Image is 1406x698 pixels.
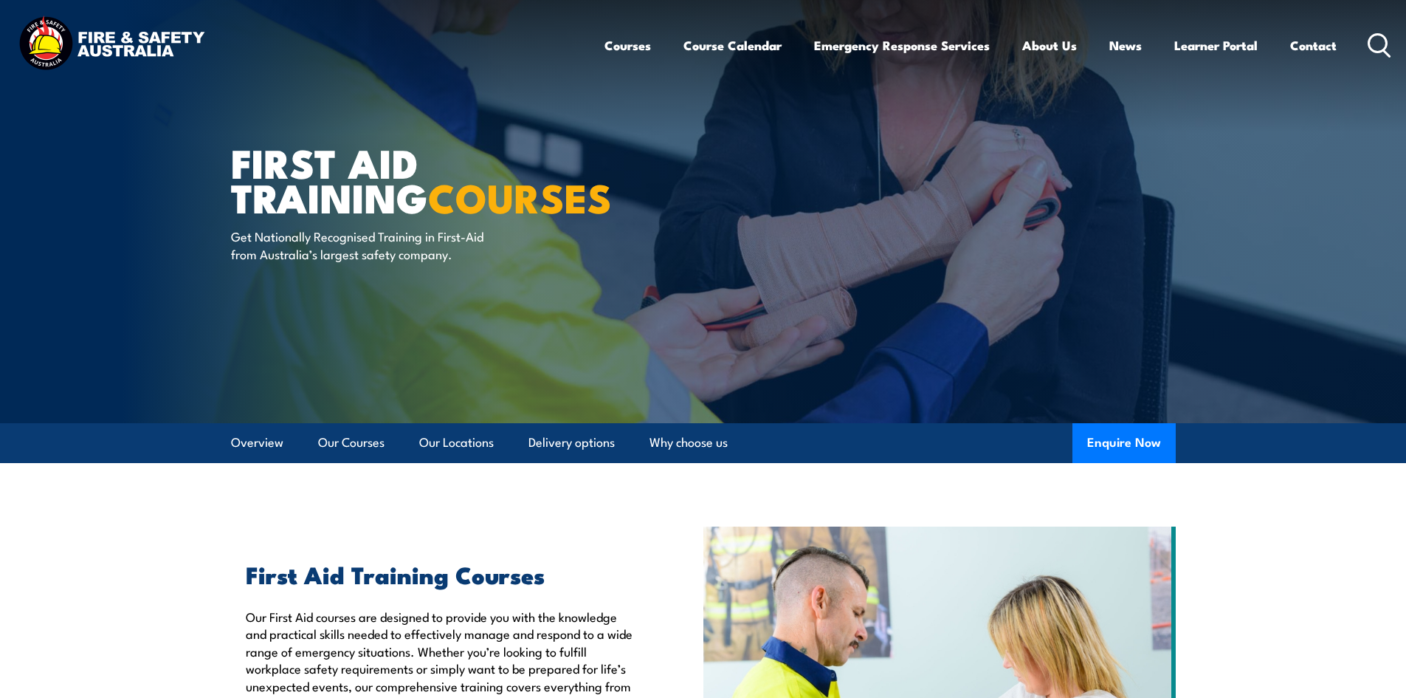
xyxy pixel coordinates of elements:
[1109,26,1142,65] a: News
[528,423,615,462] a: Delivery options
[231,145,596,213] h1: First Aid Training
[318,423,385,462] a: Our Courses
[428,165,612,227] strong: COURSES
[1022,26,1077,65] a: About Us
[1072,423,1176,463] button: Enquire Now
[246,564,635,584] h2: First Aid Training Courses
[814,26,990,65] a: Emergency Response Services
[604,26,651,65] a: Courses
[683,26,782,65] a: Course Calendar
[1174,26,1258,65] a: Learner Portal
[231,423,283,462] a: Overview
[231,227,500,262] p: Get Nationally Recognised Training in First-Aid from Australia’s largest safety company.
[1290,26,1337,65] a: Contact
[649,423,728,462] a: Why choose us
[419,423,494,462] a: Our Locations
